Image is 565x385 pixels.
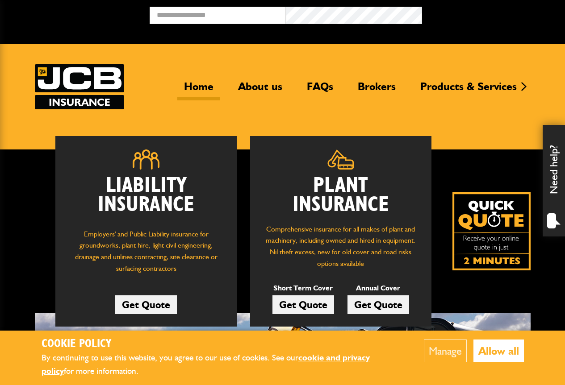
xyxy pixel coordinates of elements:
[115,295,177,314] a: Get Quote
[231,80,289,100] a: About us
[35,64,124,109] a: JCB Insurance Services
[473,339,524,362] button: Allow all
[452,192,531,270] a: Get your insurance quote isn just 2-minutes
[69,228,223,279] p: Employers' and Public Liability insurance for groundworks, plant hire, light civil engineering, d...
[424,339,467,362] button: Manage
[69,176,223,219] h2: Liability Insurance
[347,282,409,294] p: Annual Cover
[42,337,397,351] h2: Cookie Policy
[42,351,397,378] p: By continuing to use this website, you agree to our use of cookies. See our for more information.
[414,80,523,100] a: Products & Services
[272,282,334,294] p: Short Term Cover
[42,352,370,377] a: cookie and privacy policy
[35,64,124,109] img: JCB Insurance Services logo
[272,295,334,314] a: Get Quote
[452,192,531,270] img: Quick Quote
[347,295,409,314] a: Get Quote
[264,176,418,215] h2: Plant Insurance
[543,125,565,236] div: Need help?
[264,224,418,269] p: Comprehensive insurance for all makes of plant and machinery, including owned and hired in equipm...
[351,80,402,100] a: Brokers
[422,7,558,21] button: Broker Login
[177,80,220,100] a: Home
[300,80,340,100] a: FAQs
